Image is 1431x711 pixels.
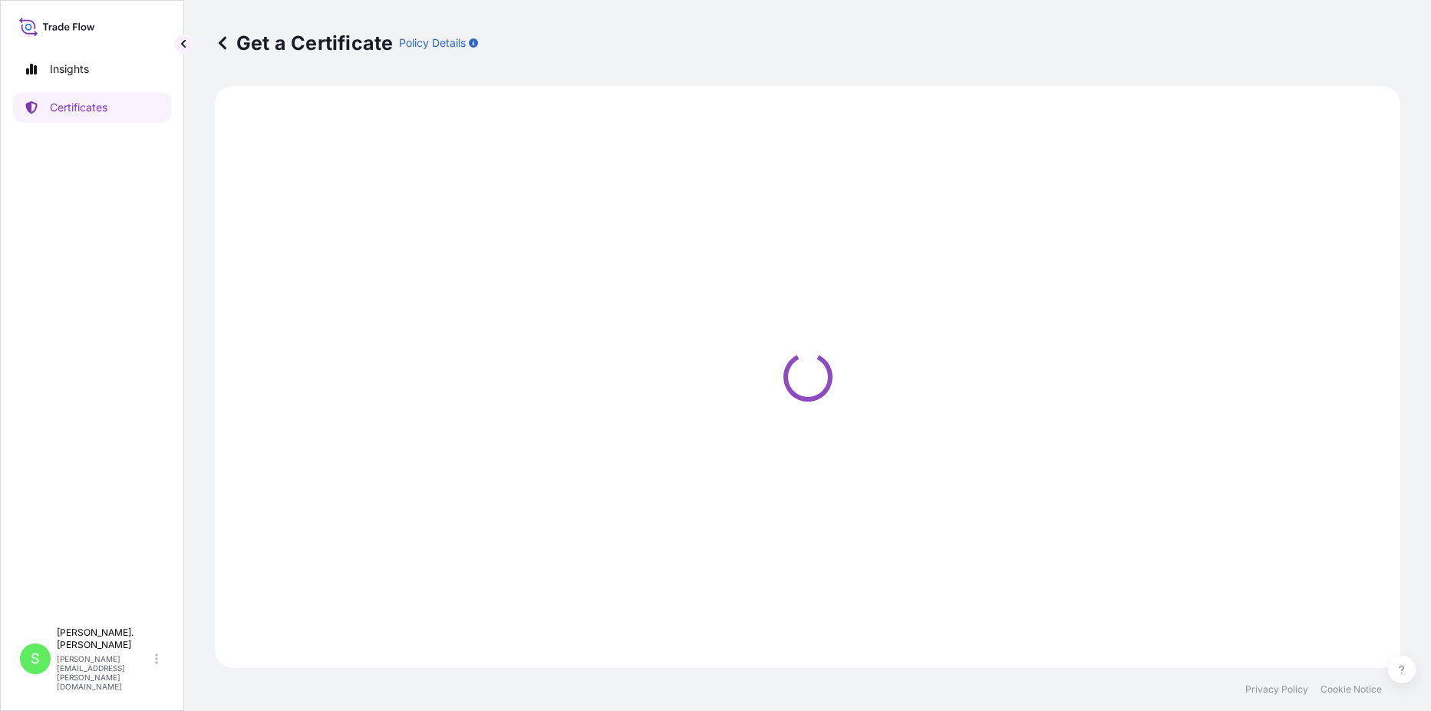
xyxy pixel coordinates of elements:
a: Certificates [13,92,171,123]
p: Get a Certificate [215,31,393,55]
a: Cookie Notice [1321,683,1382,696]
a: Insights [13,54,171,84]
p: [PERSON_NAME][EMAIL_ADDRESS][PERSON_NAME][DOMAIN_NAME] [57,654,152,691]
p: Certificates [50,100,107,115]
p: [PERSON_NAME]. [PERSON_NAME] [57,627,152,651]
span: S [31,651,40,666]
div: Loading [224,95,1391,659]
p: Insights [50,61,89,77]
a: Privacy Policy [1245,683,1308,696]
p: Policy Details [399,35,466,51]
